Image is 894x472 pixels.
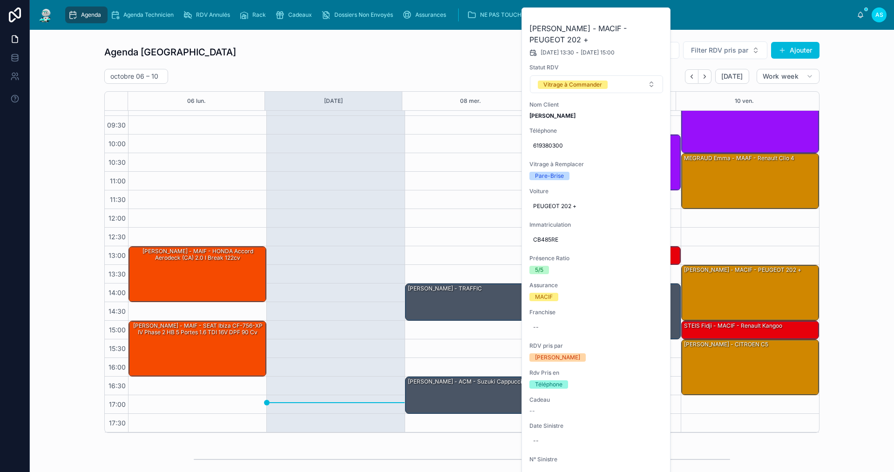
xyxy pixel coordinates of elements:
[529,456,664,463] span: N° Sinistre
[81,11,101,19] span: Agenda
[108,177,128,185] span: 11:00
[529,23,664,45] h2: [PERSON_NAME] - MACIF - PEUGEOT 202 +
[187,92,206,110] button: 06 lun.
[529,309,664,316] span: Franchise
[533,236,660,243] span: CB485RE
[529,127,664,135] span: Téléphone
[406,377,542,413] div: [PERSON_NAME] - ACM - suzuki cappuccino
[106,140,128,148] span: 10:00
[107,400,128,408] span: 17:00
[406,284,542,320] div: [PERSON_NAME] - TRAFFIC
[535,266,543,274] div: 5/5
[533,437,539,445] div: --
[288,11,312,19] span: Cadeaux
[480,11,528,19] span: NE PAS TOUCHER
[735,92,754,110] button: 10 ven.
[37,7,54,22] img: App logo
[533,324,539,331] div: --
[107,326,128,334] span: 15:00
[65,7,108,23] a: Agenda
[698,69,711,84] button: Next
[106,214,128,222] span: 12:00
[107,419,128,427] span: 17:30
[460,92,481,110] button: 08 mer.
[106,382,128,390] span: 16:30
[110,72,158,81] h2: octobre 06 – 10
[683,340,769,349] div: [PERSON_NAME] - CITROEN C5
[196,11,230,19] span: RDV Annulés
[130,322,265,337] div: [PERSON_NAME] - MAIF - SEAT Ibiza CF-756-XP IV Phase 2 HB 5 Portes 1.6 TDI 16V DPF 90 cv
[529,422,664,430] span: Date Sinistre
[130,247,265,263] div: [PERSON_NAME] - MAIF - HONDA Accord Aerodeck (CA) 2.0 i Break 122cv
[533,142,660,149] span: 619380300
[106,251,128,259] span: 13:00
[529,342,664,350] span: RDV pris par
[415,11,446,19] span: Assurances
[400,7,453,23] a: Assurances
[682,321,819,339] div: STEIS Fidji - MACIF - Renault kangoo
[107,344,128,352] span: 15:30
[252,11,266,19] span: Rack
[407,378,529,386] div: [PERSON_NAME] - ACM - suzuki cappuccino
[106,158,128,166] span: 10:30
[763,72,799,81] span: Work week
[682,340,819,395] div: [PERSON_NAME] - CITROEN C5
[318,7,400,23] a: Dossiers Non Envoyés
[106,307,128,315] span: 14:30
[108,196,128,203] span: 11:30
[529,369,664,377] span: Rdv Pris en
[529,221,664,229] span: Immatriculation
[180,7,237,23] a: RDV Annulés
[576,49,579,56] span: -
[106,233,128,241] span: 12:30
[581,49,615,56] span: [DATE] 15:00
[535,293,553,301] div: MACIF
[464,7,547,23] a: NE PAS TOUCHER
[106,270,128,278] span: 13:30
[683,266,802,274] div: [PERSON_NAME] - MACIF - PEUGEOT 202 +
[106,289,128,297] span: 14:00
[530,75,663,93] button: Select Button
[324,92,343,110] button: [DATE]
[529,101,664,108] span: Nom Client
[334,11,393,19] span: Dossiers Non Envoyés
[129,247,266,302] div: [PERSON_NAME] - MAIF - HONDA Accord Aerodeck (CA) 2.0 i Break 122cv
[715,69,749,84] button: [DATE]
[683,322,783,330] div: STEIS Fidji - MACIF - Renault kangoo
[123,11,174,19] span: Agenda Technicien
[529,64,664,71] span: Statut RDV
[757,69,819,84] button: Work week
[407,284,483,293] div: [PERSON_NAME] - TRAFFIC
[691,46,748,55] span: Filter RDV pris par
[533,202,660,210] span: PEUGEOT 202 +
[682,265,819,320] div: [PERSON_NAME] - MACIF - PEUGEOT 202 +
[682,154,819,209] div: MEGRAUD Emma - MAAF - Renault clio 4
[771,42,819,59] button: Ajouter
[106,363,128,371] span: 16:00
[683,154,795,162] div: MEGRAUD Emma - MAAF - Renault clio 4
[529,161,664,168] span: Vitrage à Remplacer
[721,72,743,81] span: [DATE]
[685,69,698,84] button: Back
[535,353,580,362] div: [PERSON_NAME]
[535,380,562,389] div: Téléphone
[237,7,272,23] a: Rack
[875,11,883,19] span: AS
[272,7,318,23] a: Cadeaux
[683,41,767,59] button: Select Button
[129,321,266,376] div: [PERSON_NAME] - MAIF - SEAT Ibiza CF-756-XP IV Phase 2 HB 5 Portes 1.6 TDI 16V DPF 90 cv
[529,282,664,289] span: Assurance
[529,396,664,404] span: Cadeau
[543,81,602,89] div: Vitrage à Commander
[104,46,236,59] h1: Agenda [GEOGRAPHIC_DATA]
[529,407,535,415] span: --
[61,5,857,25] div: scrollable content
[535,172,564,180] div: Pare-Brise
[541,49,574,56] span: [DATE] 13:30
[529,255,664,262] span: Présence Ratio
[105,121,128,129] span: 09:30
